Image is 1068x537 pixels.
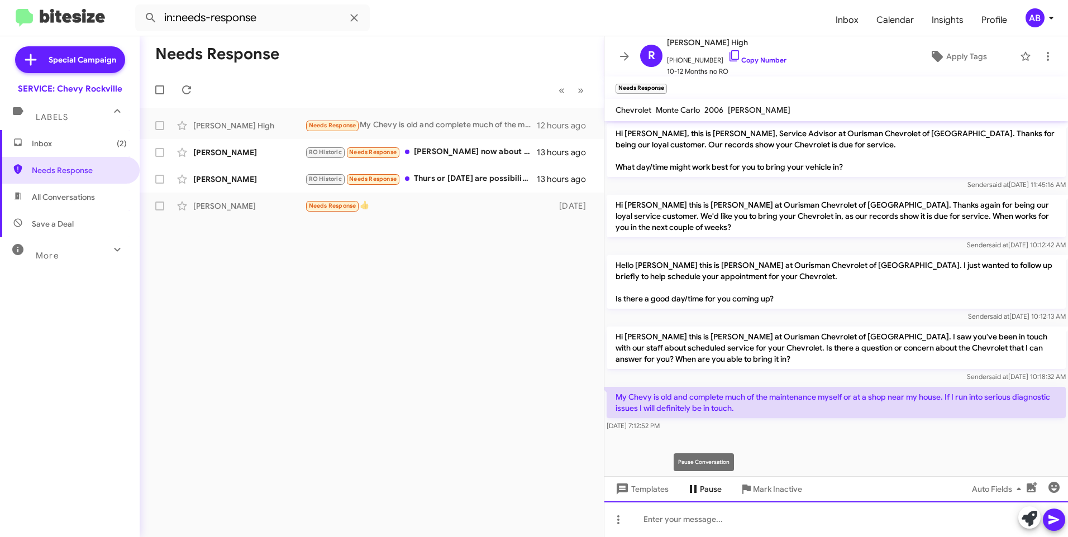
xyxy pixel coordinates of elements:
[135,4,370,31] input: Search
[613,479,669,499] span: Templates
[989,180,1009,189] span: said at
[305,119,537,132] div: My Chevy is old and complete much of the maintenance myself or at a shop near my house. If I run ...
[552,79,590,102] nav: Page navigation example
[155,45,279,63] h1: Needs Response
[49,54,116,65] span: Special Campaign
[36,251,59,261] span: More
[607,387,1066,418] p: My Chevy is old and complete much of the maintenance myself or at a shop near my house. If I run ...
[15,46,125,73] a: Special Campaign
[32,138,127,149] span: Inbox
[648,47,655,65] span: R
[305,199,554,212] div: 👍
[193,200,305,212] div: [PERSON_NAME]
[607,123,1066,177] p: Hi [PERSON_NAME], this is [PERSON_NAME], Service Advisor at Ourisman Chevrolet of [GEOGRAPHIC_DAT...
[554,200,595,212] div: [DATE]
[193,147,305,158] div: [PERSON_NAME]
[728,105,790,115] span: [PERSON_NAME]
[700,479,722,499] span: Pause
[552,79,571,102] button: Previous
[578,83,584,97] span: »
[827,4,867,36] a: Inbox
[571,79,590,102] button: Next
[349,148,397,156] span: Needs Response
[967,241,1066,249] span: Sender [DATE] 10:12:42 AM
[1016,8,1056,27] button: AB
[967,180,1066,189] span: Sender [DATE] 11:45:16 AM
[731,479,811,499] button: Mark Inactive
[559,83,565,97] span: «
[36,112,68,122] span: Labels
[972,479,1026,499] span: Auto Fields
[537,174,595,185] div: 13 hours ago
[678,479,731,499] button: Pause
[607,195,1066,237] p: Hi [PERSON_NAME] this is [PERSON_NAME] at Ourisman Chevrolet of [GEOGRAPHIC_DATA]. Thanks again f...
[607,327,1066,369] p: Hi [PERSON_NAME] this is [PERSON_NAME] at Ourisman Chevrolet of [GEOGRAPHIC_DATA]. I saw you've b...
[989,241,1008,249] span: said at
[193,120,305,131] div: [PERSON_NAME] High
[990,312,1009,320] span: said at
[193,174,305,185] div: [PERSON_NAME]
[963,479,1034,499] button: Auto Fields
[349,175,397,183] span: Needs Response
[967,372,1066,381] span: Sender [DATE] 10:18:32 AM
[968,312,1066,320] span: Sender [DATE] 10:12:13 AM
[901,46,1014,66] button: Apply Tags
[309,148,342,156] span: RO Historic
[305,172,537,185] div: Thurs or [DATE] are possibilities. The key Fob is not working properly--the vehicle is not recogn...
[989,372,1008,381] span: said at
[309,122,356,129] span: Needs Response
[309,202,356,209] span: Needs Response
[674,453,734,471] div: Pause Conversation
[667,66,786,77] span: 10-12 Months no RO
[656,105,700,115] span: Monte Carlo
[18,83,122,94] div: SERVICE: Chevy Rockville
[537,147,595,158] div: 13 hours ago
[972,4,1016,36] a: Profile
[32,191,95,203] span: All Conversations
[607,421,660,430] span: [DATE] 7:12:52 PM
[309,175,342,183] span: RO Historic
[616,84,667,94] small: Needs Response
[667,49,786,66] span: [PHONE_NUMBER]
[923,4,972,36] a: Insights
[537,120,595,131] div: 12 hours ago
[616,105,651,115] span: Chevrolet
[728,56,786,64] a: Copy Number
[667,36,786,49] span: [PERSON_NAME] High
[867,4,923,36] a: Calendar
[305,146,537,159] div: [PERSON_NAME] now about 26K, will come soon
[1026,8,1045,27] div: AB
[117,138,127,149] span: (2)
[704,105,723,115] span: 2006
[607,255,1066,309] p: Hello [PERSON_NAME] this is [PERSON_NAME] at Ourisman Chevrolet of [GEOGRAPHIC_DATA]. I just want...
[946,46,987,66] span: Apply Tags
[32,218,74,229] span: Save a Deal
[604,479,678,499] button: Templates
[753,479,802,499] span: Mark Inactive
[32,165,127,176] span: Needs Response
